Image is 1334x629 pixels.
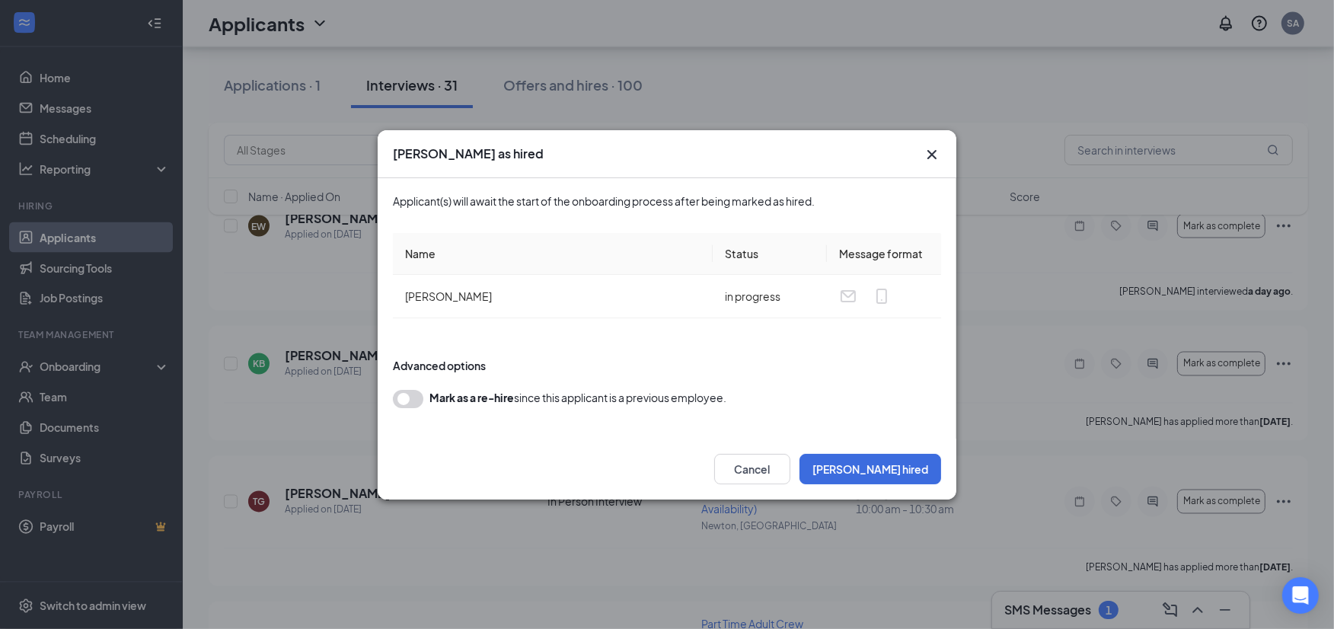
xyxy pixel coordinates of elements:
td: in progress [713,275,827,318]
button: Close [923,145,941,164]
div: since this applicant is a previous employee. [429,390,726,405]
b: Mark as a re-hire [429,391,514,404]
th: Name [393,233,713,275]
th: Message format [827,233,941,275]
h3: [PERSON_NAME] as hired [393,145,544,162]
div: Open Intercom Messenger [1282,577,1319,614]
svg: MobileSms [873,287,891,305]
span: [PERSON_NAME] [405,289,492,303]
div: Applicant(s) will await the start of the onboarding process after being marked as hired. [393,193,941,209]
div: Advanced options [393,358,941,373]
button: Cancel [714,454,790,484]
button: [PERSON_NAME] hired [799,454,941,484]
svg: Email [839,287,857,305]
th: Status [713,233,827,275]
svg: Cross [923,145,941,164]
